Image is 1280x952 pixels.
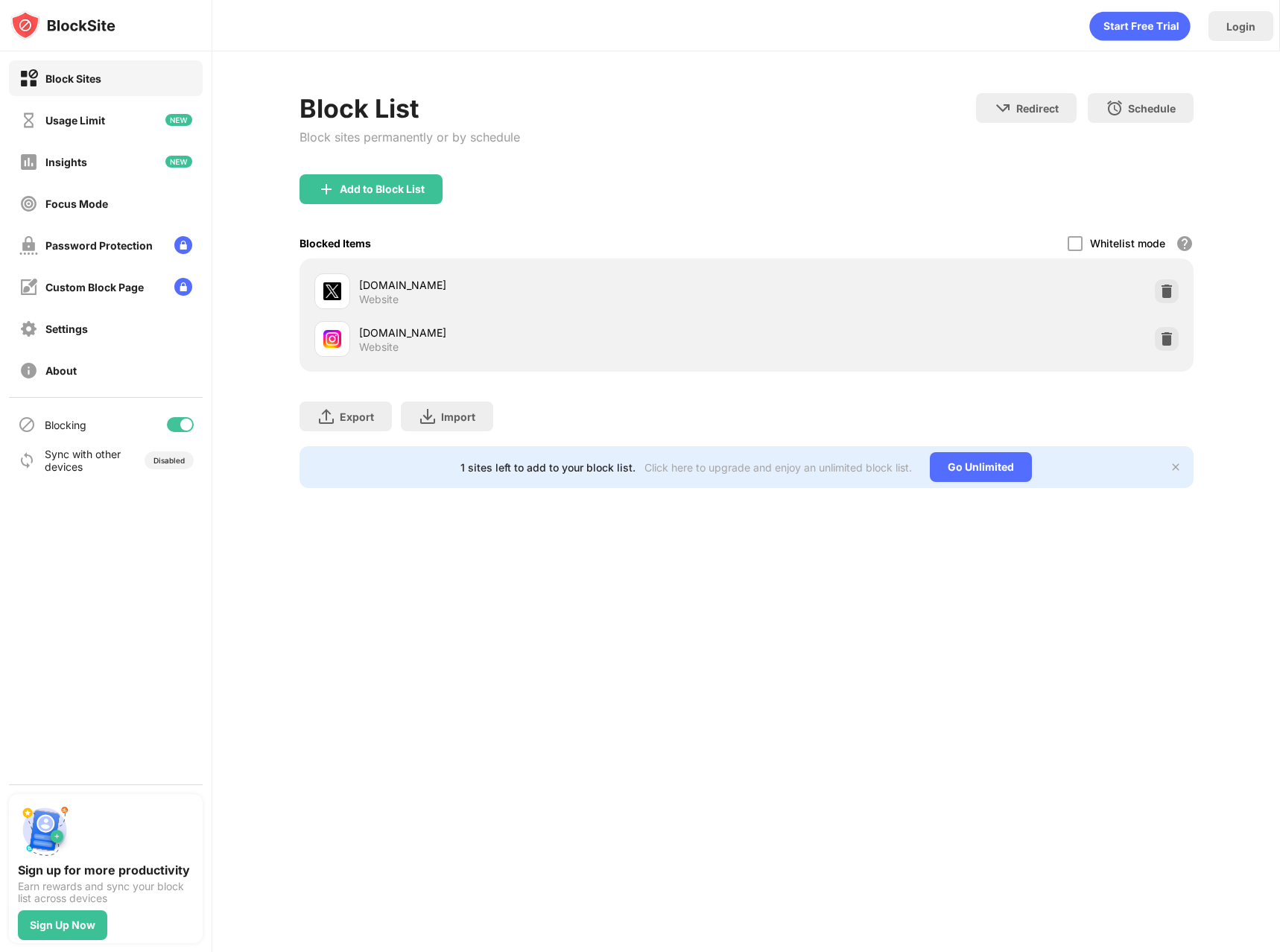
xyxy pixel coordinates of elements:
[300,93,520,124] div: Block List
[19,111,38,130] img: time-usage-off.svg
[45,239,153,252] div: Password Protection
[45,281,144,293] div: Custom Block Page
[30,919,95,931] div: Sign Up Now
[10,10,115,40] img: logo-blocksite.svg
[45,114,105,127] div: Usage Limit
[323,282,341,300] img: favicons
[930,452,1032,482] div: Go Unlimited
[45,197,108,210] div: Focus Mode
[1090,237,1165,250] div: Whitelist mode
[19,278,38,296] img: customize-block-page-off.svg
[153,456,185,465] div: Disabled
[359,340,399,354] div: Website
[441,410,475,423] div: Import
[1128,102,1176,115] div: Schedule
[18,880,194,904] div: Earn rewards and sync your block list across devices
[18,803,72,857] img: push-signup.svg
[460,461,636,474] div: 1 sites left to add to your block list.
[18,416,36,434] img: blocking-icon.svg
[19,361,38,380] img: about-off.svg
[18,863,194,878] div: Sign up for more productivity
[165,156,192,168] img: new-icon.svg
[323,330,341,348] img: favicons
[359,293,399,306] div: Website
[1089,11,1191,41] div: animation
[19,194,38,213] img: focus-off.svg
[1226,20,1255,33] div: Login
[340,183,425,195] div: Add to Block List
[45,156,87,168] div: Insights
[45,448,121,473] div: Sync with other devices
[45,419,86,431] div: Blocking
[19,153,38,171] img: insights-off.svg
[45,323,88,335] div: Settings
[300,130,520,145] div: Block sites permanently or by schedule
[19,320,38,338] img: settings-off.svg
[19,69,38,88] img: block-on.svg
[45,72,101,85] div: Block Sites
[18,451,36,469] img: sync-icon.svg
[300,237,371,250] div: Blocked Items
[359,325,747,340] div: [DOMAIN_NAME]
[19,236,38,255] img: password-protection-off.svg
[165,114,192,126] img: new-icon.svg
[174,278,192,296] img: lock-menu.svg
[340,410,374,423] div: Export
[644,461,912,474] div: Click here to upgrade and enjoy an unlimited block list.
[359,277,747,293] div: [DOMAIN_NAME]
[1016,102,1059,115] div: Redirect
[45,364,77,377] div: About
[174,236,192,254] img: lock-menu.svg
[1170,461,1182,473] img: x-button.svg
